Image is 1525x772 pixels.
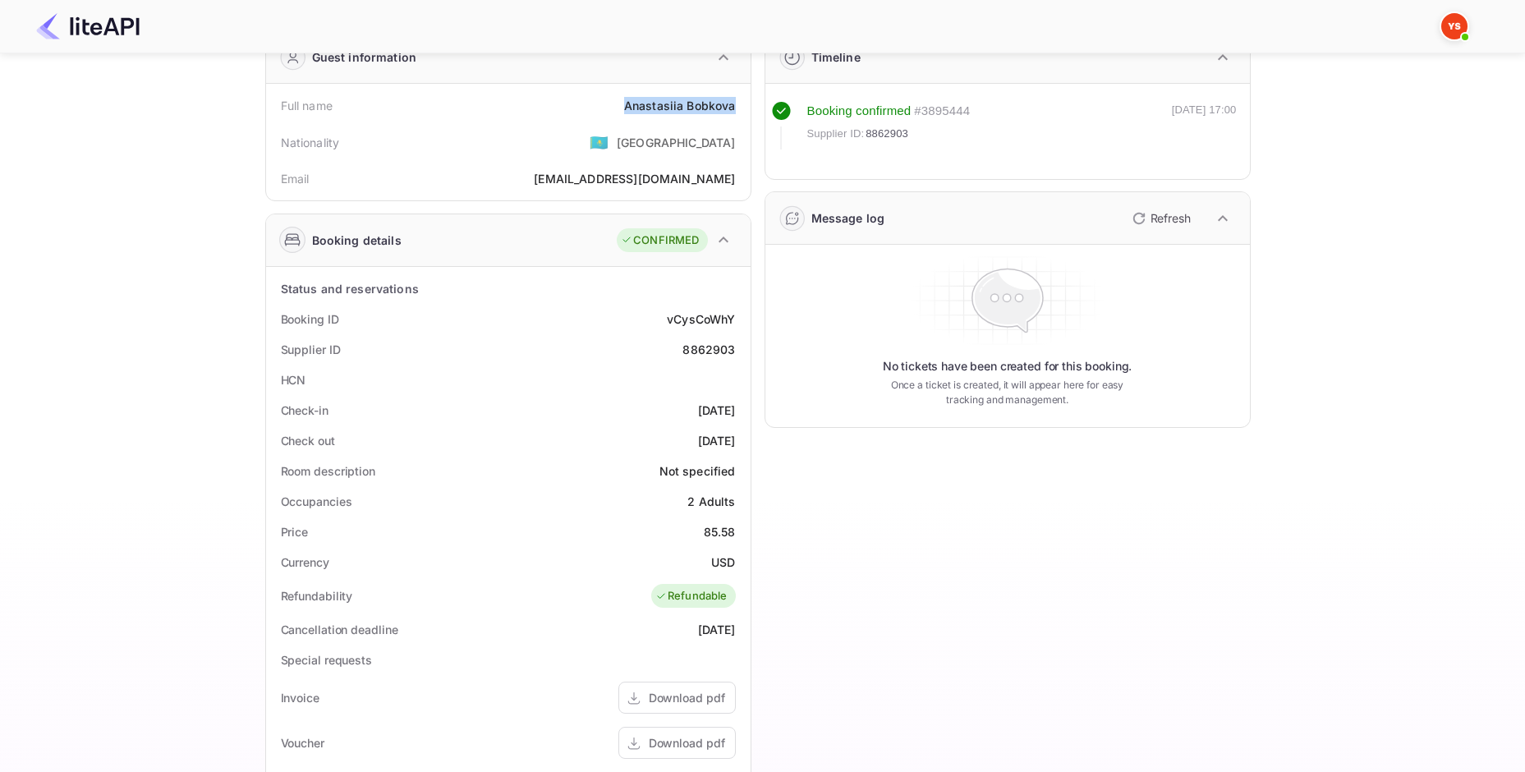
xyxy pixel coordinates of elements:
div: Booking confirmed [807,102,912,121]
img: Yandex Support [1441,13,1468,39]
div: Status and reservations [281,280,419,297]
div: USD [711,554,735,571]
div: Nationality [281,134,340,151]
img: LiteAPI Logo [36,13,140,39]
div: Refundability [281,587,353,604]
div: Booking ID [281,310,339,328]
div: [DATE] [698,402,736,419]
div: Full name [281,97,333,114]
div: 85.58 [704,523,736,540]
div: Voucher [281,734,324,751]
div: Not specified [659,462,736,480]
p: Refresh [1151,209,1191,227]
div: Check-in [281,402,328,419]
div: Supplier ID [281,341,341,358]
div: Occupancies [281,493,352,510]
div: Cancellation deadline [281,621,398,638]
button: Refresh [1123,205,1197,232]
span: 8862903 [866,126,908,142]
div: [GEOGRAPHIC_DATA] [617,134,736,151]
div: Booking details [312,232,402,249]
div: [DATE] [698,432,736,449]
div: vCysCoWhY [667,310,735,328]
div: [DATE] [698,621,736,638]
div: Timeline [811,48,861,66]
div: # 3895444 [914,102,970,121]
p: Once a ticket is created, it will appear here for easy tracking and management. [878,378,1137,407]
div: [DATE] 17:00 [1172,102,1237,149]
div: Room description [281,462,375,480]
div: Special requests [281,651,372,669]
div: Email [281,170,310,187]
div: Download pdf [649,734,725,751]
div: Price [281,523,309,540]
p: No tickets have been created for this booking. [883,358,1132,375]
div: 2 Adults [687,493,735,510]
div: Anastasiia Bobkova [624,97,736,114]
div: HCN [281,371,306,388]
div: [EMAIL_ADDRESS][DOMAIN_NAME] [534,170,735,187]
div: Download pdf [649,689,725,706]
div: Message log [811,209,885,227]
span: United States [590,127,609,157]
div: Refundable [655,588,728,604]
div: Guest information [312,48,417,66]
div: 8862903 [682,341,735,358]
div: Check out [281,432,335,449]
div: Currency [281,554,329,571]
span: Supplier ID: [807,126,865,142]
div: CONFIRMED [621,232,699,249]
div: Invoice [281,689,319,706]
